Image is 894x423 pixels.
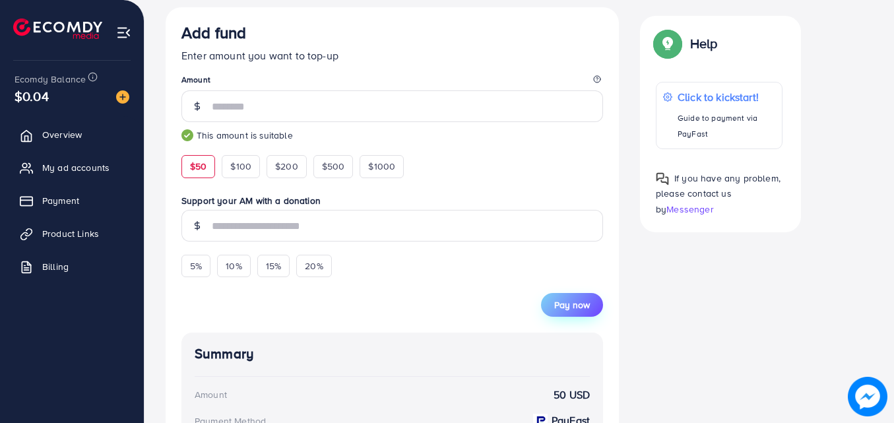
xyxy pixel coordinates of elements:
[116,90,129,104] img: image
[305,259,323,273] span: 20%
[195,388,227,401] div: Amount
[42,227,99,240] span: Product Links
[181,129,603,142] small: This amount is suitable
[10,253,134,280] a: Billing
[181,194,603,207] label: Support your AM with a donation
[181,129,193,141] img: guide
[322,160,345,173] span: $500
[15,73,86,86] span: Ecomdy Balance
[541,293,603,317] button: Pay now
[10,187,134,214] a: Payment
[554,298,590,311] span: Pay now
[266,259,281,273] span: 15%
[656,32,680,55] img: Popup guide
[10,220,134,247] a: Product Links
[230,160,251,173] span: $100
[690,36,718,51] p: Help
[678,89,775,105] p: Click to kickstart!
[226,259,241,273] span: 10%
[554,387,590,403] strong: 50 USD
[666,202,713,215] span: Messenger
[10,154,134,181] a: My ad accounts
[42,128,82,141] span: Overview
[275,160,298,173] span: $200
[42,260,69,273] span: Billing
[181,23,246,42] h3: Add fund
[678,110,775,142] p: Guide to payment via PayFast
[13,18,102,39] img: logo
[368,160,395,173] span: $1000
[15,86,49,106] span: $0.04
[656,172,781,215] span: If you have any problem, please contact us by
[190,160,207,173] span: $50
[42,161,110,174] span: My ad accounts
[10,121,134,148] a: Overview
[116,25,131,40] img: menu
[181,74,603,90] legend: Amount
[195,346,590,362] h4: Summary
[656,172,669,185] img: Popup guide
[848,377,887,416] img: image
[181,48,603,63] p: Enter amount you want to top-up
[42,194,79,207] span: Payment
[190,259,202,273] span: 5%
